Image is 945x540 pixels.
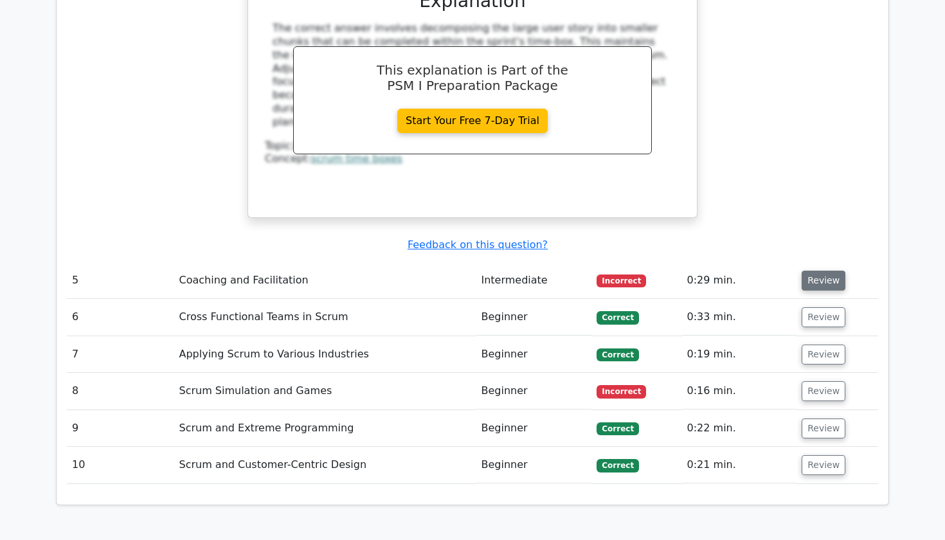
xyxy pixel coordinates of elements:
td: 8 [67,373,174,410]
a: scrum time boxes [311,152,402,165]
td: 0:33 min. [682,299,797,336]
span: Correct [597,311,638,324]
td: 10 [67,447,174,483]
td: 0:16 min. [682,373,797,410]
td: Scrum and Extreme Programming [174,410,476,447]
td: Applying Scrum to Various Industries [174,336,476,373]
button: Review [802,345,845,364]
td: 6 [67,299,174,336]
td: Beginner [476,299,591,336]
td: Coaching and Facilitation [174,262,476,299]
td: Scrum Simulation and Games [174,373,476,410]
td: Beginner [476,336,591,373]
div: The correct answer involves decomposing the large user story into smaller chunks that can be comp... [273,22,672,129]
td: 0:21 min. [682,447,797,483]
a: Feedback on this question? [408,239,548,251]
td: Beginner [476,373,591,410]
td: 0:19 min. [682,336,797,373]
button: Review [802,455,845,475]
td: 9 [67,410,174,447]
button: Review [802,419,845,438]
div: Concept: [265,152,680,166]
td: 5 [67,262,174,299]
td: Intermediate [476,262,591,299]
span: Incorrect [597,385,646,398]
td: Beginner [476,447,591,483]
a: Start Your Free 7-Day Trial [397,109,548,133]
button: Review [802,381,845,401]
div: Topic: [265,139,680,153]
button: Review [802,271,845,291]
td: Scrum and Customer-Centric Design [174,447,476,483]
td: 0:29 min. [682,262,797,299]
td: 0:22 min. [682,410,797,447]
button: Review [802,307,845,327]
span: Incorrect [597,274,646,287]
td: Cross Functional Teams in Scrum [174,299,476,336]
td: Beginner [476,410,591,447]
td: 7 [67,336,174,373]
span: Correct [597,348,638,361]
span: Correct [597,459,638,472]
span: Correct [597,422,638,435]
